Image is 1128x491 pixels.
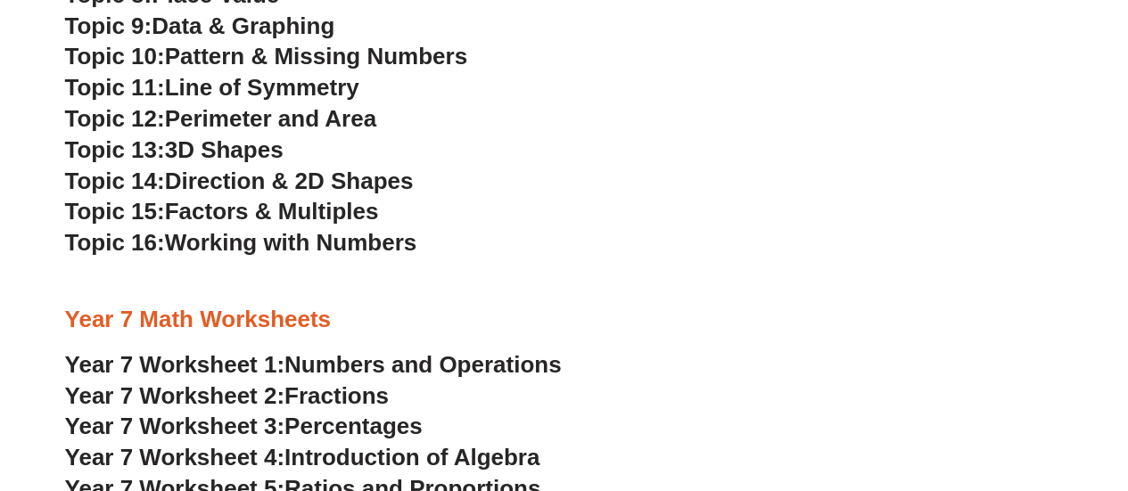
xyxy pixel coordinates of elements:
[165,74,359,101] span: Line of Symmetry
[165,43,467,70] span: Pattern & Missing Numbers
[65,413,285,439] span: Year 7 Worksheet 3:
[165,198,379,225] span: Factors & Multiples
[284,413,423,439] span: Percentages
[165,105,376,132] span: Perimeter and Area
[65,43,467,70] a: Topic 10:Pattern & Missing Numbers
[65,12,152,39] span: Topic 9:
[65,136,165,163] span: Topic 13:
[284,444,539,471] span: Introduction of Algebra
[65,198,379,225] a: Topic 15:Factors & Multiples
[152,12,334,39] span: Data & Graphing
[65,198,165,225] span: Topic 15:
[65,351,562,378] a: Year 7 Worksheet 1:Numbers and Operations
[65,105,376,132] a: Topic 12:Perimeter and Area
[65,229,165,256] span: Topic 16:
[65,444,540,471] a: Year 7 Worksheet 4:Introduction of Algebra
[65,413,423,439] a: Year 7 Worksheet 3:Percentages
[65,105,165,132] span: Topic 12:
[831,290,1128,491] iframe: Chat Widget
[284,382,389,409] span: Fractions
[65,351,285,378] span: Year 7 Worksheet 1:
[65,229,417,256] a: Topic 16:Working with Numbers
[65,305,1064,335] h3: Year 7 Math Worksheets
[65,168,414,194] a: Topic 14:Direction & 2D Shapes
[65,74,165,101] span: Topic 11:
[165,229,416,256] span: Working with Numbers
[65,382,285,409] span: Year 7 Worksheet 2:
[65,43,165,70] span: Topic 10:
[284,351,561,378] span: Numbers and Operations
[65,74,359,101] a: Topic 11:Line of Symmetry
[65,136,284,163] a: Topic 13:3D Shapes
[165,168,414,194] span: Direction & 2D Shapes
[65,382,389,409] a: Year 7 Worksheet 2:Fractions
[65,444,285,471] span: Year 7 Worksheet 4:
[165,136,284,163] span: 3D Shapes
[65,12,335,39] a: Topic 9:Data & Graphing
[65,168,165,194] span: Topic 14:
